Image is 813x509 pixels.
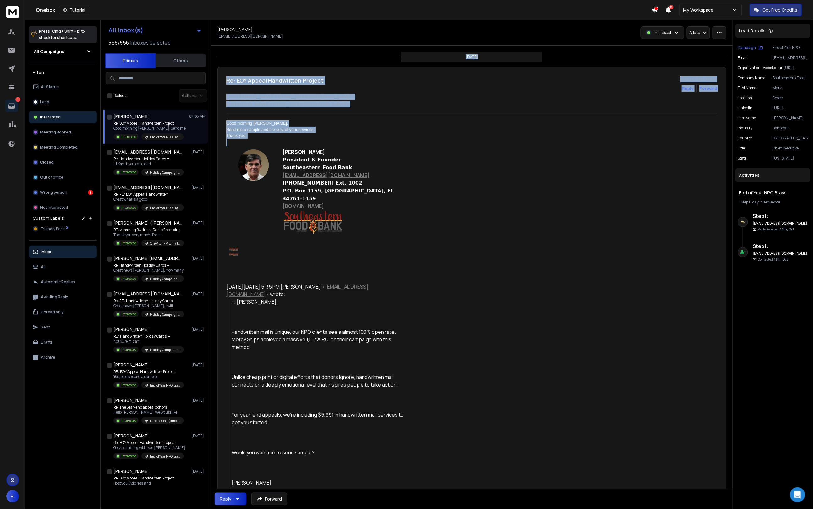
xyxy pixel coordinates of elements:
p: Thank you very much! From: [113,232,184,237]
h1: [PERSON_NAME] [113,468,149,474]
p: Interested [121,276,136,281]
p: [EMAIL_ADDRESS][DOMAIN_NAME] [773,55,808,60]
p: [PERSON_NAME] [773,116,808,121]
p: Holiday Campaign SN Contacts [150,170,180,175]
button: Reply [215,493,246,505]
img: KJ4Py80DnvwlAWh_gmfLzGDvLmz4_27k_UO4VJ8FH956oA2pyUis5T3llV-d8X7WNhH55oCWB1Z9xoMqiZe3hWeNroLpUHzfZ... [229,148,278,182]
p: Interested [654,30,671,35]
p: Sent [41,325,50,330]
p: 1 [15,97,20,102]
p: industry [738,126,753,131]
p: Great news [PERSON_NAME], how many [113,268,184,273]
p: Mark [773,85,808,90]
p: My Workspace [683,7,716,13]
p: Interested [40,115,61,120]
p: Inbox [41,249,51,254]
button: Not Interested [29,201,97,214]
span: 1 day in sequence [751,199,780,205]
p: Get Free Credits [763,7,798,13]
p: RE: Handwritten Holiday Cards = [113,334,184,339]
h1: [PERSON_NAME] [113,397,149,403]
button: Archive [29,351,97,364]
button: R [6,490,19,503]
p: Interested [121,134,136,139]
p: [DATE] [191,256,206,261]
button: Reply [682,85,694,92]
span: P.O. Box 1159, [GEOGRAPHIC_DATA], FL 34761-1159 [283,188,396,202]
p: Re: EOY Appeal Handwritten Project [113,440,186,445]
h1: [PERSON_NAME] [113,326,149,333]
p: Add to [690,30,700,35]
a: [EMAIL_ADDRESS][DOMAIN_NAME] [283,172,369,179]
h1: [EMAIL_ADDRESS][DOMAIN_NAME] [113,184,182,191]
p: OnePitch - Pitch #1 - Businesses Boost Loyalty in [DATE] with 1M+ Handwritten Holiday Cards [150,241,180,246]
p: Re: Handwritten Holiday Cards = [113,263,184,268]
p: Lead [40,100,49,105]
p: Email [738,55,748,60]
button: Lead [29,96,97,108]
p: Meeting Completed [40,145,78,150]
label: Select [115,93,126,98]
p: Re: Handwritten Holiday Cards = [113,156,184,161]
p: Hello [PERSON_NAME], We would like [113,410,184,415]
p: Interested [121,205,136,210]
p: Campaign [738,45,756,50]
span: 13th, Oct [774,257,788,262]
span: Southeastern Food Bank [283,165,352,171]
h3: Custom Labels [33,215,64,221]
p: Holiday Campaign SN Contacts [150,312,180,317]
button: All [29,261,97,273]
p: Re: EOY Appeal Handwritten Project [113,121,186,126]
p: Not sure if I can [113,339,184,344]
a: 1 [5,100,18,112]
h1: [PERSON_NAME] [113,433,149,439]
p: Re: RE: Handwritten Holiday Cards [113,298,184,303]
img: AIorK4wgQ7YYmvNIA3RAGiGcXC6WRG421T9ugzZlf12gHwv-_2D20qFFdMnIoPJLs0fqboTfWKdUT5BvyH-p [229,247,239,252]
div: | [739,200,807,205]
span: Friendly Pass [41,226,64,231]
div: Onebox [36,6,652,14]
p: Meeting Booked [40,130,71,135]
p: Interested [121,454,136,458]
p: Holiday Campaign SN Contacts [150,348,180,352]
h1: [PERSON_NAME] ([PERSON_NAME][EMAIL_ADDRESS][PERSON_NAME][DOMAIN_NAME]) [113,220,182,226]
p: Chief Executive Officer [773,146,808,151]
p: Interested [121,418,136,423]
p: [EMAIL_ADDRESS][DOMAIN_NAME] [217,34,283,39]
p: nonprofit organization management [773,126,808,131]
p: Lead Details [739,28,766,34]
h1: [PERSON_NAME] [217,26,253,33]
p: [DATE] : 07:05 am [680,76,717,82]
button: Meeting Booked [29,126,97,138]
div: 1 [88,190,93,195]
p: Not Interested [40,205,68,210]
span: Cmd + Shift + k [51,28,80,35]
p: All [41,264,46,269]
h6: Step 1 : [753,212,808,220]
p: End of Year NPO Brass [150,135,180,139]
h6: [EMAIL_ADDRESS][DOMAIN_NAME] [753,251,808,256]
h1: All Campaigns [34,48,64,55]
button: Interested [29,111,97,123]
h1: End of Year NPO Brass [739,190,807,196]
h1: [PERSON_NAME] [113,113,149,120]
button: Awaiting Reply [29,291,97,303]
p: [DATE] [191,185,206,190]
p: Ocoee [773,95,808,100]
button: Out of office [29,171,97,184]
p: Interested [121,312,136,317]
p: Company Name [738,75,766,80]
button: Others [156,54,206,68]
p: End of Year NPO Brass [773,45,808,50]
button: Primary [105,53,156,68]
div: Activities [735,168,810,182]
h6: Step 1 : [753,242,808,250]
span: [PHONE_NUMBER] Ext. 1002 [283,180,362,186]
button: Sent [29,321,97,333]
div: Forward [699,85,717,92]
div: Good morning [PERSON_NAME], [226,120,410,127]
a: [DOMAIN_NAME] [283,203,324,209]
p: location [738,95,752,100]
p: Re: EOY Appeal Handwritten Project [113,476,184,481]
